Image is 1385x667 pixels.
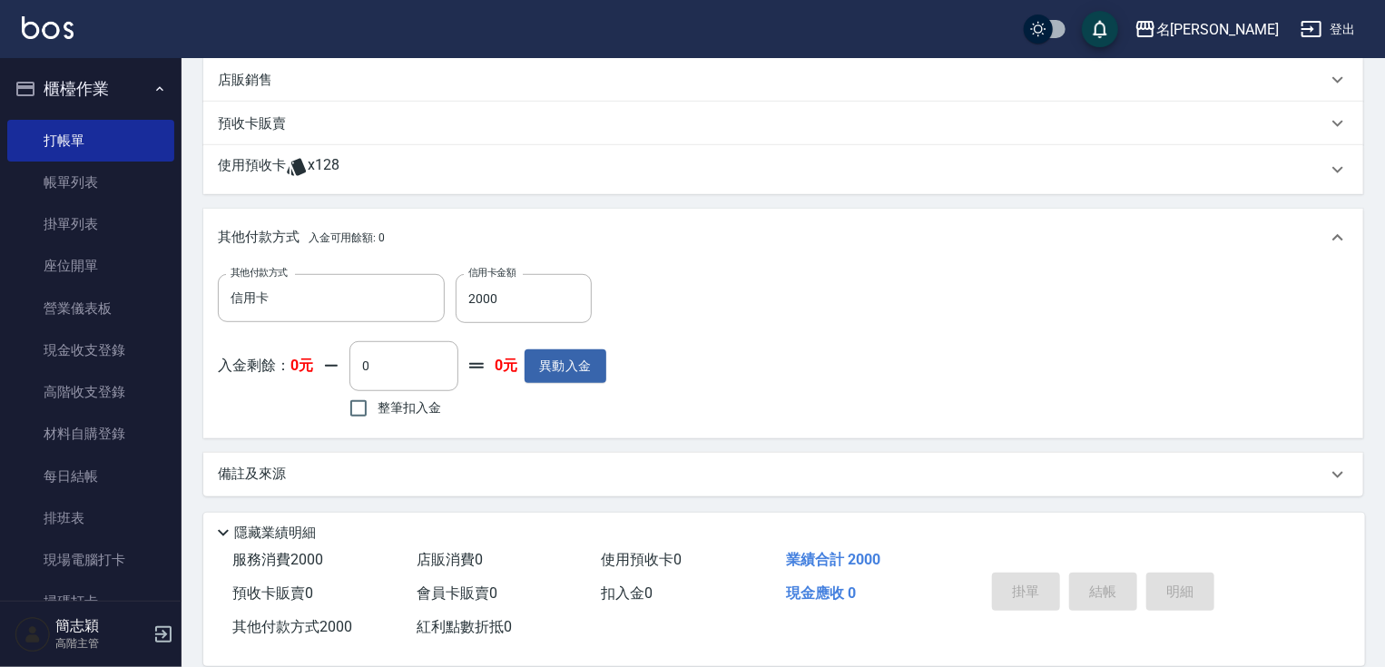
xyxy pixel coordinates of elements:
[290,357,313,374] strong: 0元
[417,584,497,602] span: 會員卡販賣 0
[7,539,174,581] a: 現場電腦打卡
[7,65,174,113] button: 櫃檯作業
[218,114,286,133] p: 預收卡販賣
[1082,11,1118,47] button: save
[417,618,512,635] span: 紅利點數折抵 0
[203,209,1363,267] div: 其他付款方式入金可用餘額: 0
[7,120,174,162] a: 打帳單
[218,465,286,484] p: 備註及來源
[7,245,174,287] a: 座位開單
[55,635,148,652] p: 高階主管
[218,228,385,248] p: 其他付款方式
[232,618,352,635] span: 其他付款方式 2000
[203,453,1363,496] div: 備註及來源
[7,413,174,455] a: 材料自購登錄
[218,156,286,183] p: 使用預收卡
[308,156,339,183] span: x128
[602,551,683,568] span: 使用預收卡 0
[7,288,174,329] a: 營業儀表板
[7,371,174,413] a: 高階收支登錄
[1127,11,1286,48] button: 名[PERSON_NAME]
[7,456,174,497] a: 每日結帳
[203,102,1363,145] div: 預收卡販賣
[1156,18,1279,41] div: 名[PERSON_NAME]
[218,71,272,90] p: 店販銷售
[232,584,313,602] span: 預收卡販賣 0
[786,551,880,568] span: 業績合計 2000
[22,16,74,39] img: Logo
[7,162,174,203] a: 帳單列表
[417,551,483,568] span: 店販消費 0
[7,329,174,371] a: 現金收支登錄
[203,145,1363,194] div: 使用預收卡x128
[15,616,51,652] img: Person
[1293,13,1363,46] button: 登出
[232,551,323,568] span: 服務消費 2000
[7,497,174,539] a: 排班表
[7,581,174,623] a: 掃碼打卡
[203,58,1363,102] div: 店販銷售
[218,357,313,376] p: 入金剩餘：
[602,584,653,602] span: 扣入金 0
[786,584,856,602] span: 現金應收 0
[309,231,386,244] span: 入金可用餘額: 0
[55,617,148,635] h5: 簡志穎
[495,357,517,376] strong: 0元
[7,203,174,245] a: 掛單列表
[468,266,516,280] label: 信用卡金額
[378,398,441,417] span: 整筆扣入金
[231,266,288,280] label: 其他付款方式
[234,524,316,543] p: 隱藏業績明細
[525,349,606,383] button: 異動入金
